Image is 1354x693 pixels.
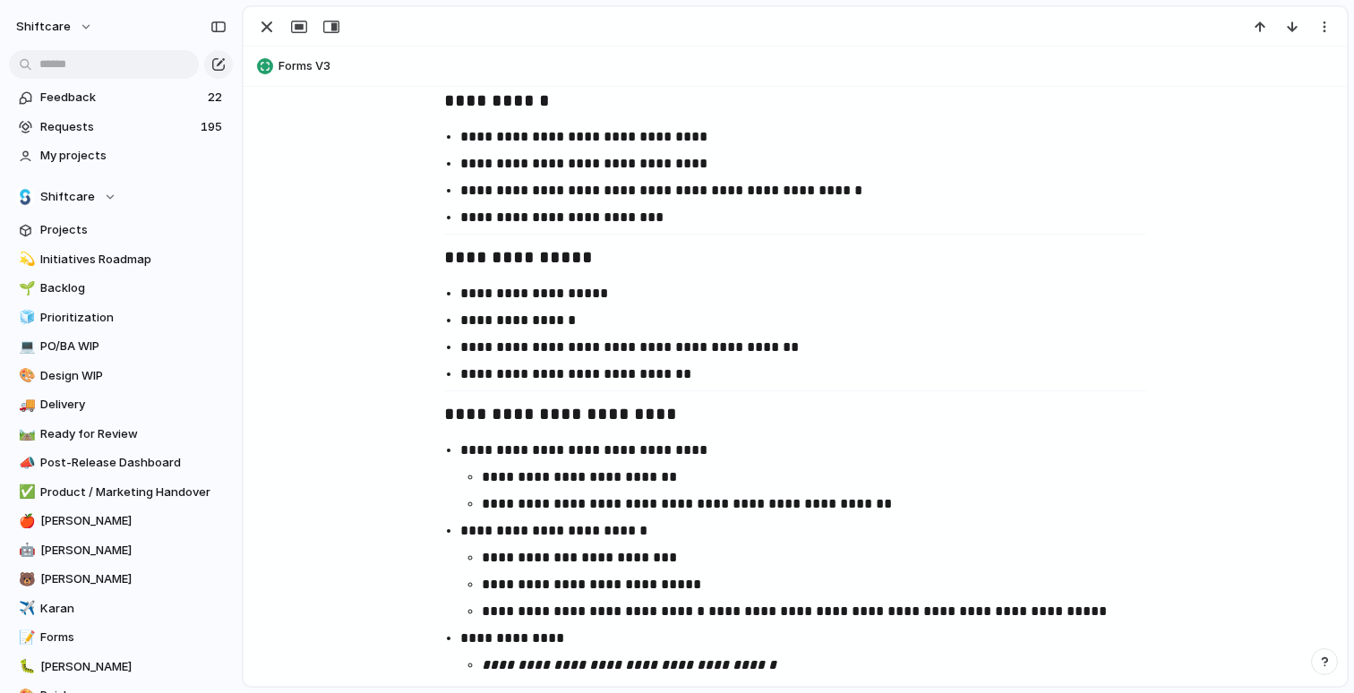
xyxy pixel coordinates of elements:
[19,569,31,590] div: 🐻
[19,482,31,502] div: ✅
[40,147,227,165] span: My projects
[9,142,233,169] a: My projects
[9,114,233,141] a: Requests195
[40,600,227,618] span: Karan
[40,542,227,560] span: [PERSON_NAME]
[16,542,34,560] button: 🤖
[16,396,34,414] button: 🚚
[9,333,233,360] a: 💻PO/BA WIP
[9,217,233,244] a: Projects
[40,454,227,472] span: Post-Release Dashboard
[40,483,227,501] span: Product / Marketing Handover
[19,598,31,619] div: ✈️
[16,483,34,501] button: ✅
[9,84,233,111] a: Feedback22
[40,629,227,646] span: Forms
[40,425,227,443] span: Ready for Review
[16,600,34,618] button: ✈️
[9,449,233,476] a: 📣Post-Release Dashboard
[16,338,34,355] button: 💻
[16,251,34,269] button: 💫
[40,279,227,297] span: Backlog
[9,595,233,622] a: ✈️Karan
[16,658,34,676] button: 🐛
[40,221,227,239] span: Projects
[16,454,34,472] button: 📣
[19,278,31,299] div: 🌱
[9,363,233,389] a: 🎨Design WIP
[19,453,31,474] div: 📣
[40,658,227,676] span: [PERSON_NAME]
[16,425,34,443] button: 🛤️
[252,52,1339,81] button: Forms V3
[19,656,31,677] div: 🐛
[9,184,233,210] button: Shiftcare
[40,570,227,588] span: [PERSON_NAME]
[19,423,31,444] div: 🛤️
[9,654,233,680] a: 🐛[PERSON_NAME]
[16,629,34,646] button: 📝
[9,275,233,302] a: 🌱Backlog
[40,338,227,355] span: PO/BA WIP
[9,391,233,418] a: 🚚Delivery
[40,89,202,107] span: Feedback
[16,367,34,385] button: 🎨
[279,57,1339,75] span: Forms V3
[40,512,227,530] span: [PERSON_NAME]
[19,337,31,357] div: 💻
[16,18,71,36] span: shiftcare
[9,566,233,593] a: 🐻[PERSON_NAME]
[40,118,195,136] span: Requests
[40,367,227,385] span: Design WIP
[16,512,34,530] button: 🍎
[19,249,31,269] div: 💫
[8,13,102,41] button: shiftcare
[9,537,233,564] a: 🤖[PERSON_NAME]
[19,365,31,386] div: 🎨
[201,118,226,136] span: 195
[40,396,227,414] span: Delivery
[19,540,31,560] div: 🤖
[16,309,34,327] button: 🧊
[9,421,233,448] a: 🛤️Ready for Review
[40,188,95,206] span: Shiftcare
[19,511,31,532] div: 🍎
[40,251,227,269] span: Initiatives Roadmap
[9,508,233,535] a: 🍎[PERSON_NAME]
[19,628,31,648] div: 📝
[9,479,233,506] a: ✅Product / Marketing Handover
[19,307,31,328] div: 🧊
[9,304,233,331] a: 🧊Prioritization
[40,309,227,327] span: Prioritization
[19,395,31,415] div: 🚚
[208,89,226,107] span: 22
[16,570,34,588] button: 🐻
[9,246,233,273] a: 💫Initiatives Roadmap
[9,624,233,651] a: 📝Forms
[16,279,34,297] button: 🌱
